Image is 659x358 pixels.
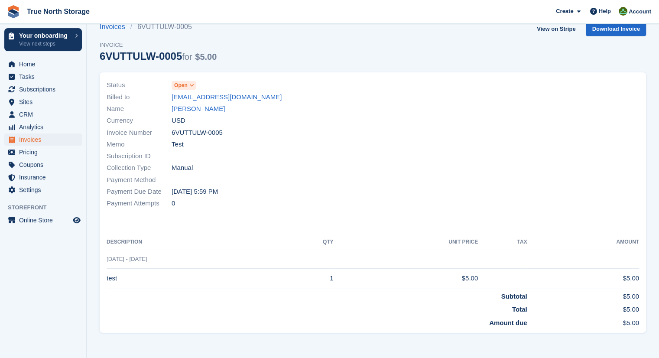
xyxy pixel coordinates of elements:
span: Sites [19,96,71,108]
span: Storefront [8,203,86,212]
th: Description [107,235,281,249]
a: menu [4,96,82,108]
span: Subscription ID [107,151,172,161]
span: Payment Attempts [107,199,172,208]
a: menu [4,171,82,183]
span: Billed to [107,92,172,102]
span: Memo [107,140,172,150]
span: Pricing [19,146,71,158]
a: menu [4,71,82,83]
span: Currency [107,116,172,126]
span: Collection Type [107,163,172,173]
a: [EMAIL_ADDRESS][DOMAIN_NAME] [172,92,282,102]
span: 6VUTTULW-0005 [172,128,223,138]
span: for [182,52,192,62]
p: View next steps [19,40,71,48]
td: $5.00 [527,288,639,301]
span: Tasks [19,71,71,83]
strong: Subtotal [501,293,527,300]
td: 1 [281,269,333,288]
a: View on Stripe [533,22,579,36]
strong: Total [512,306,527,313]
td: $5.00 [527,301,639,315]
a: menu [4,214,82,226]
td: $5.00 [527,315,639,328]
a: menu [4,108,82,120]
a: menu [4,121,82,133]
img: Jessie Dafoe [619,7,627,16]
span: Invoices [19,133,71,146]
a: [PERSON_NAME] [172,104,225,114]
span: Coupons [19,159,71,171]
span: Open [174,81,188,89]
a: menu [4,159,82,171]
a: Invoices [100,22,130,32]
span: Help [599,7,611,16]
span: Test [172,140,184,150]
a: menu [4,146,82,158]
span: 0 [172,199,175,208]
time: 2025-09-04 23:59:59 UTC [172,187,218,197]
a: True North Storage [23,4,93,19]
span: CRM [19,108,71,120]
span: Manual [172,163,193,173]
th: Tax [478,235,527,249]
span: $5.00 [195,52,217,62]
span: Status [107,80,172,90]
span: Analytics [19,121,71,133]
span: Account [629,7,651,16]
span: [DATE] - [DATE] [107,256,147,262]
th: Amount [527,235,639,249]
span: Invoice Number [107,128,172,138]
th: Unit Price [333,235,478,249]
span: Settings [19,184,71,196]
td: $5.00 [527,269,639,288]
strong: Amount due [489,319,527,326]
a: Download Invoice [586,22,646,36]
p: Your onboarding [19,33,71,39]
nav: breadcrumbs [100,22,217,32]
span: Payment Due Date [107,187,172,197]
a: menu [4,184,82,196]
span: Insurance [19,171,71,183]
a: menu [4,58,82,70]
a: menu [4,133,82,146]
a: Your onboarding View next steps [4,28,82,51]
span: Home [19,58,71,70]
td: test [107,269,281,288]
img: stora-icon-8386f47178a22dfd0bd8f6a31ec36ba5ce8667c1dd55bd0f319d3a0aa187defe.svg [7,5,20,18]
span: Create [556,7,573,16]
a: Preview store [71,215,82,225]
span: Online Store [19,214,71,226]
div: 6VUTTULW-0005 [100,50,217,62]
th: QTY [281,235,333,249]
span: Subscriptions [19,83,71,95]
a: Open [172,80,196,90]
span: Invoice [100,41,217,49]
td: $5.00 [333,269,478,288]
span: Name [107,104,172,114]
a: menu [4,83,82,95]
span: Payment Method [107,175,172,185]
span: USD [172,116,185,126]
